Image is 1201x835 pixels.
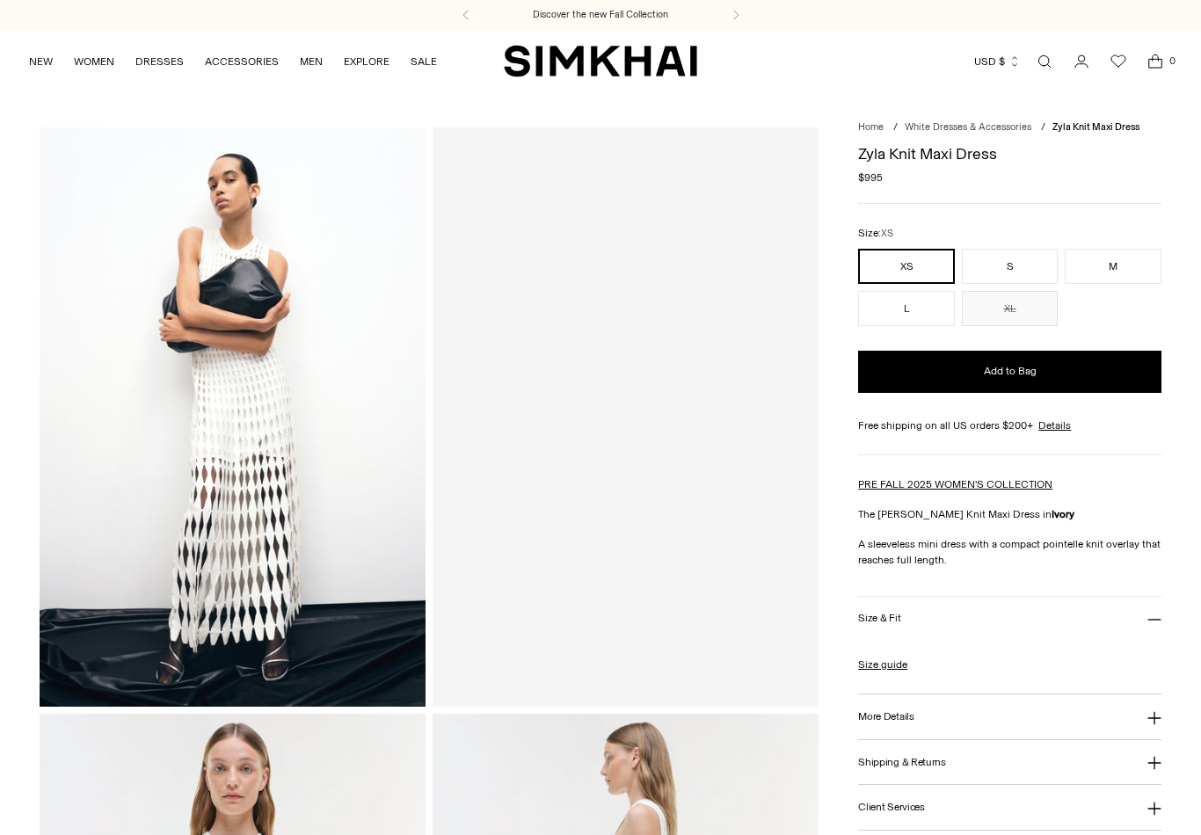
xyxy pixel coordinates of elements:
a: ACCESSORIES [205,42,279,81]
a: Open cart modal [1138,44,1173,79]
a: WOMEN [74,42,114,81]
p: A sleeveless mini dress with a compact pointelle knit overlay that reaches full length. [858,536,1161,568]
a: Home [858,121,884,133]
p: The [PERSON_NAME] Knit Maxi Dress in [858,506,1161,522]
button: Size & Fit [858,597,1161,642]
button: XS [858,249,955,284]
h3: Size & Fit [858,613,900,624]
a: Open search modal [1027,44,1062,79]
span: 0 [1164,53,1180,69]
button: XL [962,291,1059,326]
span: $995 [858,170,883,185]
a: Go to the account page [1064,44,1099,79]
nav: breadcrumbs [858,120,1161,135]
label: Size: [858,225,893,242]
a: Size guide [858,657,907,672]
button: M [1065,249,1161,284]
div: / [1041,120,1045,135]
a: Zyla Knit Maxi Dress [433,127,819,707]
h1: Zyla Knit Maxi Dress [858,146,1161,162]
span: Zyla Knit Maxi Dress [1052,121,1139,133]
a: White Dresses & Accessories [905,121,1031,133]
button: USD $ [974,42,1021,81]
button: L [858,291,955,326]
a: Details [1038,417,1071,433]
div: / [893,120,898,135]
div: Free shipping on all US orders $200+ [858,417,1161,433]
img: Zyla Knit Maxi Dress [40,127,426,707]
span: XS [881,228,893,239]
button: Client Services [858,785,1161,830]
a: Discover the new Fall Collection [533,8,668,22]
button: Add to Bag [858,351,1161,393]
a: DRESSES [135,42,184,81]
h3: Client Services [858,802,925,813]
a: Wishlist [1101,44,1136,79]
a: SIMKHAI [504,44,697,78]
a: SALE [411,42,437,81]
button: More Details [858,694,1161,739]
h3: More Details [858,711,913,722]
a: NEW [29,42,53,81]
h3: Shipping & Returns [858,757,946,768]
a: EXPLORE [344,42,389,81]
span: Add to Bag [984,364,1037,379]
button: S [962,249,1059,284]
a: MEN [300,42,323,81]
strong: Ivory [1052,508,1074,520]
button: Shipping & Returns [858,740,1161,785]
a: PRE FALL 2025 WOMEN'S COLLECTION [858,478,1052,490]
